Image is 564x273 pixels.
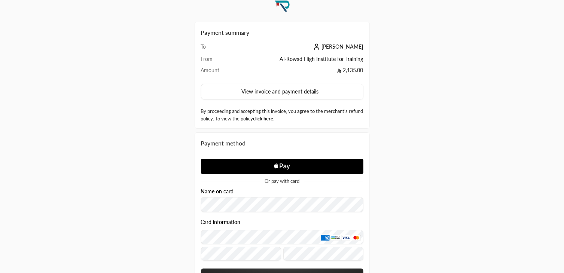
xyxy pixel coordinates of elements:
[331,235,340,241] img: MADA
[201,219,241,225] legend: Card information
[201,188,234,194] label: Name on card
[201,67,231,78] td: Amount
[201,247,281,261] input: Expiry date
[253,116,274,122] a: click here
[201,55,231,67] td: From
[321,235,330,241] img: AMEX
[201,43,231,55] td: To
[311,43,363,50] a: [PERSON_NAME]
[201,28,363,37] h2: Payment summary
[201,188,363,212] div: Name on card
[231,67,363,78] td: 2,135.00
[201,108,363,122] label: By proceeding and accepting this invoice, you agree to the merchant’s refund policy. To view the ...
[341,235,350,241] img: Visa
[201,219,363,263] div: Card information
[322,43,363,50] span: [PERSON_NAME]
[201,230,363,244] input: Credit Card
[201,139,363,148] div: Payment method
[265,179,299,184] span: Or pay with card
[283,247,363,261] input: CVC
[231,55,363,67] td: Al-Rowad High Institute for Training
[352,235,361,241] img: MasterCard
[201,84,363,99] button: View invoice and payment details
